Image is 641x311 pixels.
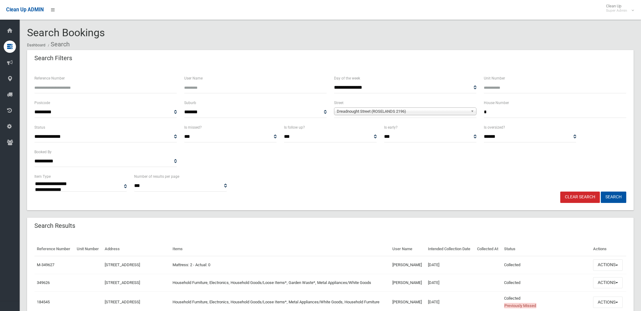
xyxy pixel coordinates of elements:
[37,262,54,267] a: M-349627
[170,256,390,274] td: Mattress: 2 - Actual: 0
[134,173,179,180] label: Number of results per page
[603,4,633,13] span: Clean Up
[34,75,65,82] label: Reference Number
[337,108,468,115] span: Dreadnought Street (ROSELANDS 2196)
[37,300,50,304] a: 184545
[46,39,70,50] li: Search
[34,242,74,256] th: Reference Number
[390,242,425,256] th: User Name
[105,300,140,304] a: [STREET_ADDRESS]
[284,124,305,131] label: Is follow up?
[34,173,51,180] label: Item Type
[34,124,45,131] label: Status
[484,99,509,106] label: House Number
[606,8,627,13] small: Super Admin
[184,75,203,82] label: User Name
[475,242,502,256] th: Collected At
[384,124,398,131] label: Is early?
[34,99,50,106] label: Postcode
[334,99,344,106] label: Street
[591,242,626,256] th: Actions
[184,124,202,131] label: Is missed?
[560,192,600,203] a: Clear Search
[105,280,140,285] a: [STREET_ADDRESS]
[484,124,505,131] label: Is oversized?
[390,274,425,292] td: [PERSON_NAME]
[601,192,626,203] button: Search
[27,43,45,47] a: Dashboard
[484,75,505,82] label: Unit Number
[170,242,390,256] th: Items
[390,256,425,274] td: [PERSON_NAME]
[102,242,170,256] th: Address
[27,220,83,232] header: Search Results
[425,274,475,292] td: [DATE]
[170,274,390,292] td: Household Furniture, Electronics, Household Goods/Loose Items*, Garden Waste*, Metal Appliances/W...
[502,242,591,256] th: Status
[6,7,44,13] span: Clean Up ADMIN
[184,99,196,106] label: Suburb
[504,303,536,308] span: Previously Missed
[27,52,80,64] header: Search Filters
[37,280,50,285] a: 349626
[334,75,360,82] label: Day of the week
[105,262,140,267] a: [STREET_ADDRESS]
[27,26,105,39] span: Search Bookings
[425,256,475,274] td: [DATE]
[74,242,102,256] th: Unit Number
[593,259,623,271] button: Actions
[502,256,591,274] td: Collected
[425,242,475,256] th: Intended Collection Date
[34,149,52,155] label: Booked By
[593,297,623,308] button: Actions
[593,277,623,289] button: Actions
[502,274,591,292] td: Collected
